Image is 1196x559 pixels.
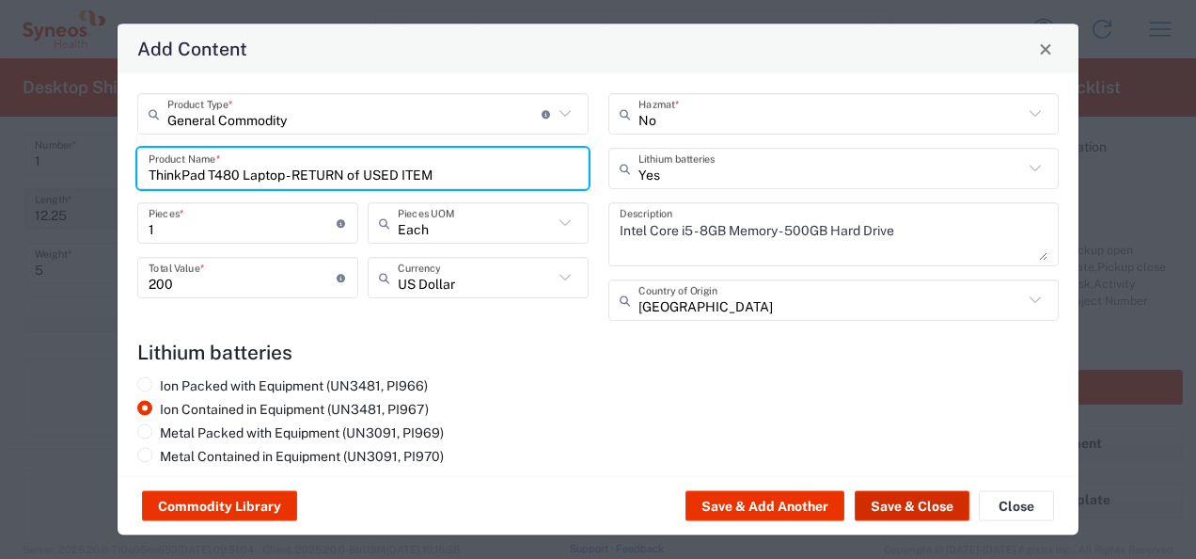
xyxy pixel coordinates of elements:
[142,491,297,521] button: Commodity Library
[137,448,444,465] label: Metal Contained in Equipment (UN3091, PI970)
[137,401,429,418] label: Ion Contained in Equipment (UN3481, PI967)
[1032,36,1059,62] button: Close
[979,491,1054,521] button: Close
[137,377,428,394] label: Ion Packed with Equipment (UN3481, PI966)
[855,491,969,521] button: Save & Close
[137,424,444,441] label: Metal Packed with Equipment (UN3091, PI969)
[137,341,1059,364] h4: Lithium batteries
[137,35,247,62] h4: Add Content
[685,491,844,521] button: Save & Add Another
